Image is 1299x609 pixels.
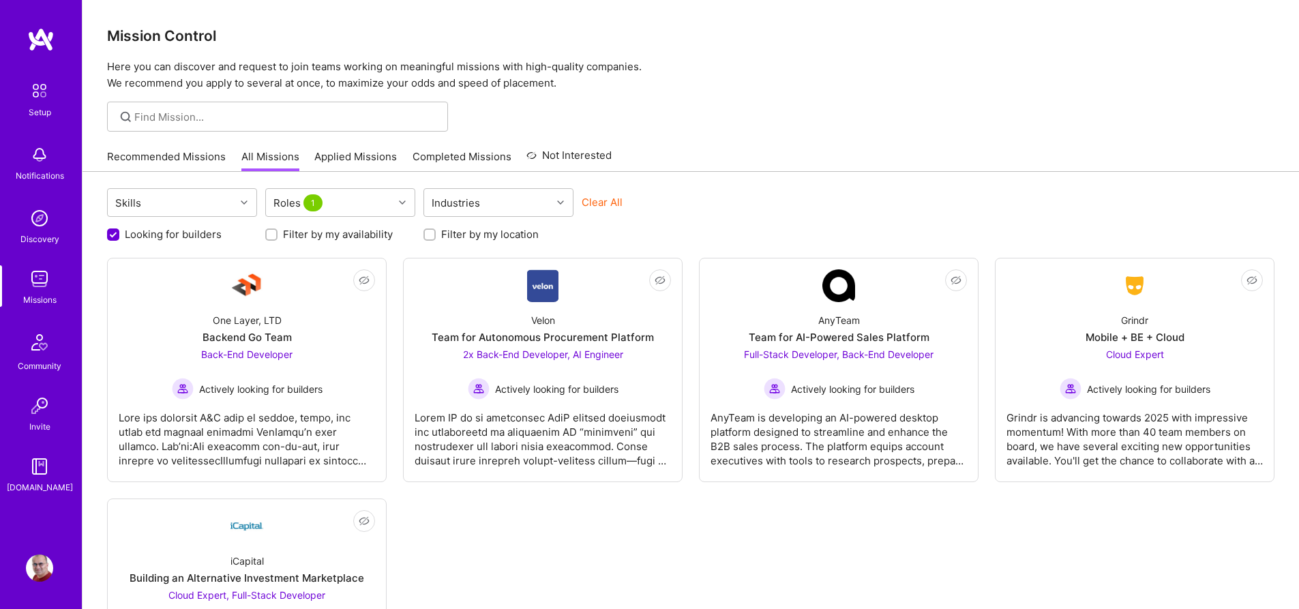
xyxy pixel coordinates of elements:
[283,227,393,241] label: Filter by my availability
[1118,273,1151,298] img: Company Logo
[203,330,292,344] div: Backend Go Team
[1121,313,1148,327] div: Grindr
[818,313,860,327] div: AnyTeam
[463,348,623,360] span: 2x Back-End Developer, AI Engineer
[26,265,53,293] img: teamwork
[822,269,855,302] img: Company Logo
[1087,382,1210,396] span: Actively looking for builders
[359,275,370,286] i: icon EyeClosed
[415,400,671,468] div: Lorem IP do si ametconsec AdiP elitsed doeiusmodt inc utlaboreetd ma aliquaenim AD “minimveni” qu...
[415,269,671,471] a: Company LogoVelonTeam for Autonomous Procurement Platform2x Back-End Developer, AI Engineer Activ...
[26,141,53,168] img: bell
[23,293,57,307] div: Missions
[130,571,364,585] div: Building an Alternative Investment Marketplace
[744,348,934,360] span: Full-Stack Developer, Back-End Developer
[399,199,406,206] i: icon Chevron
[26,554,53,582] img: User Avatar
[26,453,53,480] img: guide book
[582,195,623,209] button: Clear All
[118,109,134,125] i: icon SearchGrey
[1060,378,1081,400] img: Actively looking for builders
[125,227,222,241] label: Looking for builders
[134,110,438,124] input: Find Mission...
[527,269,559,302] img: Company Logo
[18,359,61,373] div: Community
[230,269,263,302] img: Company Logo
[107,149,226,172] a: Recommended Missions
[441,227,539,241] label: Filter by my location
[1106,348,1164,360] span: Cloud Expert
[27,27,55,52] img: logo
[168,589,325,601] span: Cloud Expert, Full-Stack Developer
[16,168,64,183] div: Notifications
[241,149,299,172] a: All Missions
[1086,330,1184,344] div: Mobile + BE + Cloud
[432,330,654,344] div: Team for Autonomous Procurement Platform
[711,269,967,471] a: Company LogoAnyTeamTeam for AI-Powered Sales PlatformFull-Stack Developer, Back-End Developer Act...
[112,193,145,213] div: Skills
[20,232,59,246] div: Discovery
[7,480,73,494] div: [DOMAIN_NAME]
[29,419,50,434] div: Invite
[1006,269,1263,471] a: Company LogoGrindrMobile + BE + CloudCloud Expert Actively looking for buildersActively looking f...
[557,199,564,206] i: icon Chevron
[303,194,323,211] span: 1
[711,400,967,468] div: AnyTeam is developing an AI-powered desktop platform designed to streamline and enhance the B2B s...
[791,382,914,396] span: Actively looking for builders
[1246,275,1257,286] i: icon EyeClosed
[531,313,555,327] div: Velon
[213,313,282,327] div: One Layer, LTD
[201,348,293,360] span: Back-End Developer
[270,193,329,213] div: Roles
[199,382,323,396] span: Actively looking for builders
[413,149,511,172] a: Completed Missions
[107,27,1274,44] h3: Mission Control
[172,378,194,400] img: Actively looking for builders
[25,76,54,105] img: setup
[495,382,618,396] span: Actively looking for builders
[26,392,53,419] img: Invite
[230,554,264,568] div: iCapital
[1006,400,1263,468] div: Grindr is advancing towards 2025 with impressive momentum! With more than 40 team members on boar...
[119,400,375,468] div: Lore ips dolorsit A&C adip el seddoe, tempo, inc utlab etd magnaal enimadmi VenIamqu’n exer ullam...
[359,516,370,526] i: icon EyeClosed
[526,147,612,172] a: Not Interested
[951,275,961,286] i: icon EyeClosed
[468,378,490,400] img: Actively looking for builders
[29,105,51,119] div: Setup
[119,269,375,471] a: Company LogoOne Layer, LTDBackend Go TeamBack-End Developer Actively looking for buildersActively...
[314,149,397,172] a: Applied Missions
[655,275,666,286] i: icon EyeClosed
[241,199,248,206] i: icon Chevron
[26,205,53,232] img: discovery
[749,330,929,344] div: Team for AI-Powered Sales Platform
[230,510,263,543] img: Company Logo
[764,378,786,400] img: Actively looking for builders
[428,193,483,213] div: Industries
[23,326,56,359] img: Community
[23,554,57,582] a: User Avatar
[107,59,1274,91] p: Here you can discover and request to join teams working on meaningful missions with high-quality ...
